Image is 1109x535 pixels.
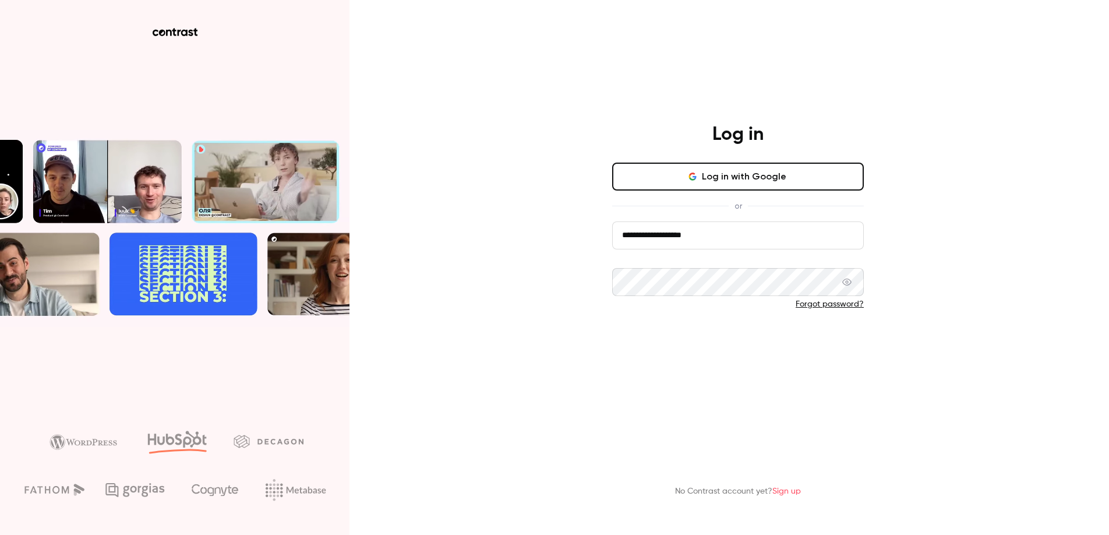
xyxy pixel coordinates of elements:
[729,200,748,212] span: or
[612,163,864,191] button: Log in with Google
[772,487,801,495] a: Sign up
[234,435,303,448] img: decagon
[675,485,801,498] p: No Contrast account yet?
[796,300,864,308] a: Forgot password?
[712,123,764,146] h4: Log in
[612,329,864,357] button: Log in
